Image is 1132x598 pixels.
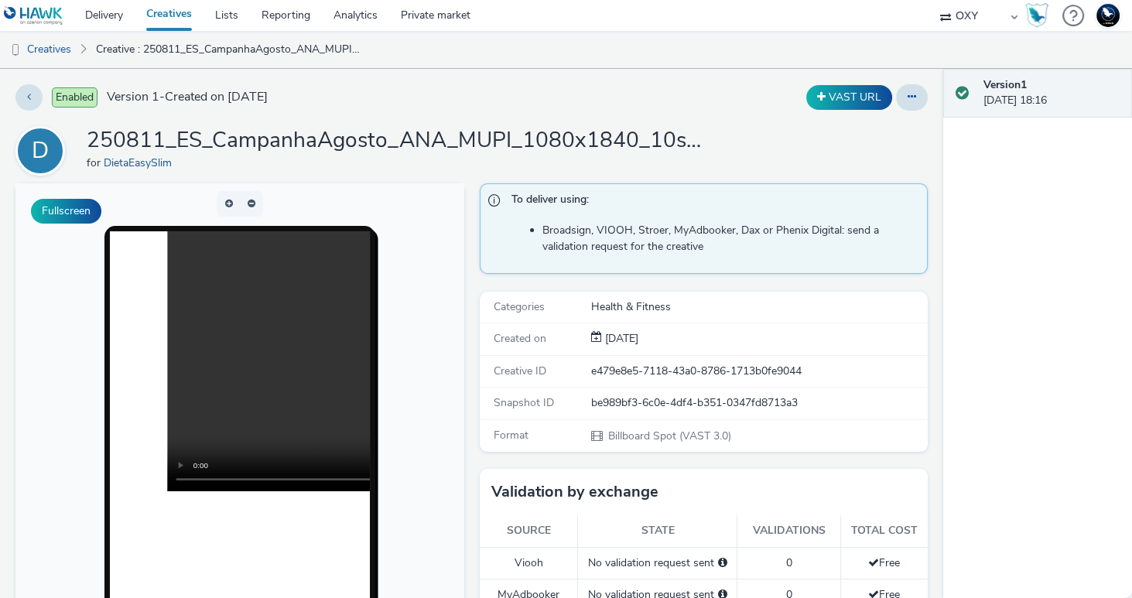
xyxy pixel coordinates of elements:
span: Version 1 - Created on [DATE] [107,88,268,106]
th: State [578,515,737,547]
div: Please select a deal below and click on Send to send a validation request to Viooh. [718,555,727,571]
span: Categories [494,299,545,314]
span: for [87,155,104,170]
button: VAST URL [806,85,892,110]
span: Enabled [52,87,97,108]
span: Billboard Spot (VAST 3.0) [607,429,731,443]
img: Hawk Academy [1025,3,1048,28]
h1: 250811_ES_CampanhaAgosto_ANA_MUPI_1080x1840_10s_VV.mp4 [87,126,706,155]
span: Snapshot ID [494,395,554,410]
h3: Validation by exchange [491,480,658,504]
span: 0 [785,555,792,570]
li: Broadsign, VIOOH, Stroer, MyAdbooker, Dax or Phenix Digital: send a validation request for the cr... [542,223,920,255]
td: Viooh [480,547,578,579]
span: Free [868,555,900,570]
a: Hawk Academy [1025,3,1055,28]
strong: Version 1 [983,77,1026,92]
div: [DATE] 18:16 [983,77,1120,109]
span: [DATE] [602,331,638,346]
div: Duplicate the creative as a VAST URL [802,85,896,110]
span: Format [494,428,528,443]
button: Fullscreen [31,199,101,224]
span: Created on [494,331,546,346]
div: No validation request sent [586,555,729,571]
th: Total cost [840,515,928,547]
span: To deliver using: [511,192,912,212]
div: Creation 16 September 2025, 18:16 [602,331,638,347]
a: D [15,143,71,158]
th: Validations [737,515,840,547]
a: DietaEasySlim [104,155,178,170]
div: Health & Fitness [591,299,926,315]
img: dooh [8,43,23,58]
div: D [32,129,49,173]
th: Source [480,515,578,547]
div: e479e8e5-7118-43a0-8786-1713b0fe9044 [591,364,926,379]
span: Creative ID [494,364,546,378]
div: be989bf3-6c0e-4df4-b351-0347fd8713a3 [591,395,926,411]
a: Creative : 250811_ES_CampanhaAgosto_ANA_MUPI_1080x1840_10s_VV.mp4 [88,31,371,68]
img: Support Hawk [1096,4,1120,27]
img: undefined Logo [4,6,63,26]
